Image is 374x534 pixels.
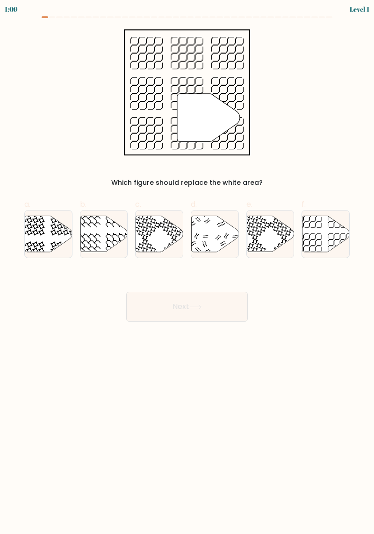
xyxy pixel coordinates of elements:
div: Which figure should replace the white area? [30,178,344,188]
span: d. [191,199,197,210]
div: 1:09 [5,4,18,14]
button: Next [126,292,248,322]
span: e. [246,199,252,210]
span: b. [80,199,86,210]
span: a. [24,199,30,210]
span: c. [135,199,141,210]
g: " [177,94,240,142]
div: Level 1 [350,4,369,14]
span: f. [302,199,306,210]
